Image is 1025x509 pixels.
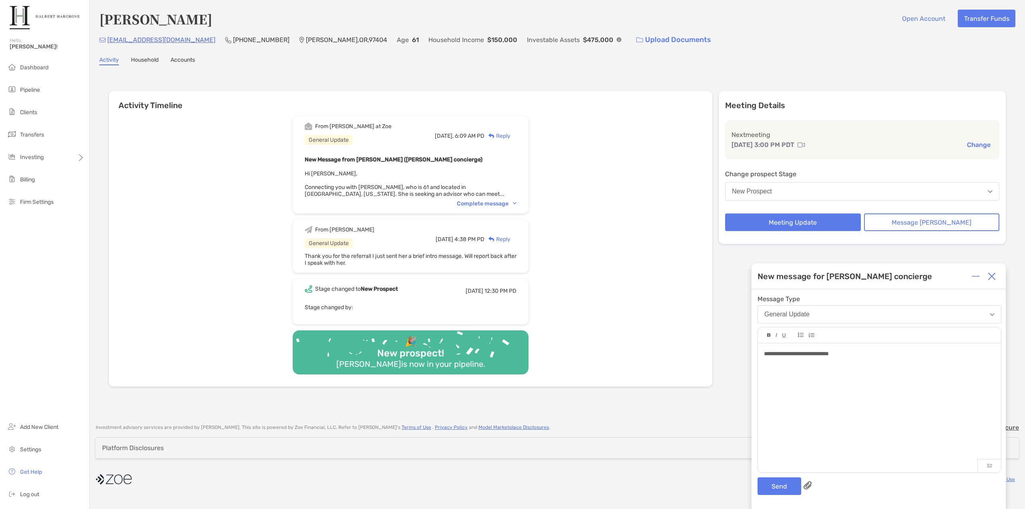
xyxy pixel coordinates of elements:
img: Zoe Logo [10,3,80,32]
div: From [PERSON_NAME] [315,226,374,233]
span: 12:30 PM PD [484,288,517,294]
img: investing icon [7,152,17,161]
div: From [PERSON_NAME] at Zoe [315,123,392,130]
img: Open dropdown arrow [988,190,993,193]
p: $475,000 [583,35,613,45]
a: Model Marketplace Disclosures [478,425,549,430]
img: clients icon [7,107,17,117]
img: Editor control icon [782,333,786,338]
p: Investable Assets [527,35,580,45]
a: Privacy Policy [435,425,468,430]
span: [DATE] [436,236,453,243]
span: Get Help [20,469,42,475]
img: Expand or collapse [972,272,980,280]
p: $150,000 [487,35,517,45]
span: Hi [PERSON_NAME], Connecting you with [PERSON_NAME], who is 61 and located in [GEOGRAPHIC_DATA], ... [305,170,504,197]
img: Editor control icon [776,333,777,337]
img: Editor control icon [798,333,804,337]
b: New Prospect [361,286,398,292]
img: Editor control icon [808,333,814,338]
img: Event icon [305,226,312,233]
p: Household Income [428,35,484,45]
a: Accounts [171,56,195,65]
img: Reply icon [488,133,494,139]
img: Close [988,272,996,280]
button: Transfer Funds [958,10,1015,27]
img: company logo [96,471,132,489]
img: Reply icon [488,237,494,242]
button: General Update [758,305,1001,324]
span: Pipeline [20,87,40,93]
span: Message Type [758,295,1001,303]
img: Open dropdown arrow [990,313,995,316]
button: Message [PERSON_NAME] [864,213,1000,231]
img: get-help icon [7,467,17,476]
span: Add New Client [20,424,58,431]
p: Age [397,35,409,45]
a: Activity [99,56,119,65]
p: [EMAIL_ADDRESS][DOMAIN_NAME] [107,35,215,45]
button: Open Account [896,10,951,27]
img: settings icon [7,444,17,454]
button: New Prospect [725,182,999,201]
img: logout icon [7,489,17,499]
a: Upload Documents [631,31,716,48]
button: Change [965,141,993,149]
p: [DATE] 3:00 PM PDT [732,140,794,150]
img: transfers icon [7,129,17,139]
img: billing icon [7,174,17,184]
img: Phone Icon [225,37,231,43]
p: [PHONE_NUMBER] [233,35,289,45]
h6: Activity Timeline [109,91,712,110]
span: [DATE] [466,288,483,294]
div: Reply [484,132,510,140]
img: Event icon [305,123,312,130]
span: Settings [20,446,41,453]
img: Info Icon [617,37,621,42]
p: 32 [977,459,1001,473]
span: Firm Settings [20,199,54,205]
span: Billing [20,176,35,183]
span: Investing [20,154,44,161]
img: dashboard icon [7,62,17,72]
img: button icon [636,37,643,43]
img: firm-settings icon [7,197,17,206]
div: General Update [305,135,353,145]
img: Confetti [293,330,529,368]
h4: [PERSON_NAME] [99,10,212,28]
p: Meeting Details [725,101,999,111]
span: [PERSON_NAME]! [10,43,84,50]
span: 4:38 PM PD [454,236,484,243]
p: Stage changed by: [305,302,517,312]
img: paperclip attachments [804,481,812,489]
b: New Message from [PERSON_NAME] ([PERSON_NAME] concierge) [305,156,482,163]
img: Chevron icon [513,202,517,205]
span: 6:09 AM PD [455,133,484,139]
p: Next meeting [732,130,993,140]
div: 🎉 [402,336,420,348]
div: New prospect! [374,348,447,359]
div: General Update [764,311,810,318]
span: Thank you for the referral! I just sent her a brief intro message. Will report back after I speak... [305,253,517,266]
img: Email Icon [99,38,106,42]
div: General Update [305,238,353,248]
span: [DATE], [435,133,454,139]
span: Clients [20,109,37,116]
div: Complete message [457,200,517,207]
p: [PERSON_NAME] , OR , 97404 [306,35,387,45]
a: Household [131,56,159,65]
p: Change prospect Stage [725,169,999,179]
div: Platform Disclosures [102,444,164,452]
a: Terms of Use [402,425,431,430]
span: Transfers [20,131,44,138]
span: Dashboard [20,64,48,71]
img: Location Icon [299,37,304,43]
p: 61 [412,35,419,45]
img: communication type [798,142,805,148]
img: Event icon [305,285,312,293]
span: Log out [20,491,39,498]
div: New message for [PERSON_NAME] concierge [758,272,932,281]
img: add_new_client icon [7,422,17,431]
div: [PERSON_NAME] is now in your pipeline. [333,359,488,369]
div: Reply [484,235,510,243]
